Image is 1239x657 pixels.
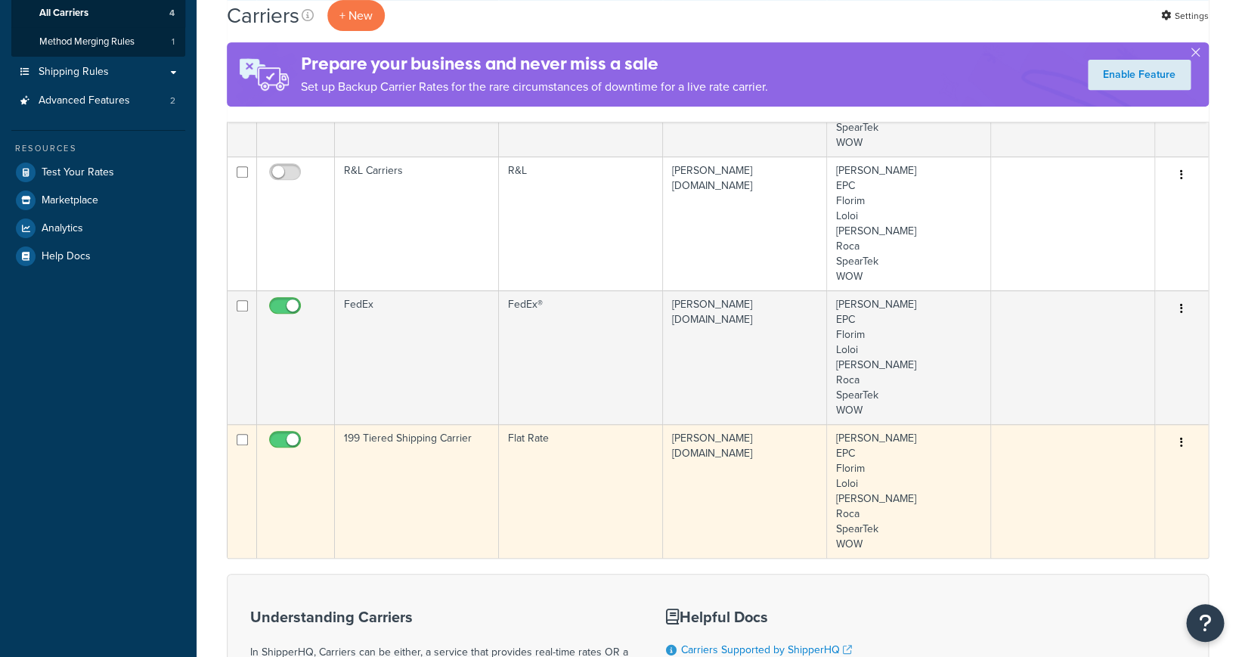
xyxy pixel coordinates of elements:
[11,87,185,115] li: Advanced Features
[11,159,185,186] a: Test Your Rates
[1186,604,1224,642] button: Open Resource Center
[11,87,185,115] a: Advanced Features 2
[39,66,109,79] span: Shipping Rules
[11,28,185,56] a: Method Merging Rules 1
[11,215,185,242] a: Analytics
[663,157,827,290] td: [PERSON_NAME][DOMAIN_NAME]
[827,424,991,558] td: [PERSON_NAME] EPC Florim Loloi [PERSON_NAME] Roca SpearTek WOW
[227,1,299,30] h1: Carriers
[11,243,185,270] a: Help Docs
[170,95,175,107] span: 2
[169,7,175,20] span: 4
[11,28,185,56] li: Method Merging Rules
[42,222,83,235] span: Analytics
[335,157,499,290] td: R&L Carriers
[301,51,768,76] h4: Prepare your business and never miss a sale
[11,142,185,155] div: Resources
[827,157,991,290] td: [PERSON_NAME] EPC Florim Loloi [PERSON_NAME] Roca SpearTek WOW
[42,250,91,263] span: Help Docs
[499,290,663,424] td: FedEx®
[11,58,185,86] a: Shipping Rules
[39,36,135,48] span: Method Merging Rules
[663,424,827,558] td: [PERSON_NAME][DOMAIN_NAME]
[39,95,130,107] span: Advanced Features
[227,42,301,107] img: ad-rules-rateshop-fe6ec290ccb7230408bd80ed9643f0289d75e0ffd9eb532fc0e269fcd187b520.png
[335,424,499,558] td: 199 Tiered Shipping Carrier
[250,609,628,625] h3: Understanding Carriers
[11,187,185,214] a: Marketplace
[827,290,991,424] td: [PERSON_NAME] EPC Florim Loloi [PERSON_NAME] Roca SpearTek WOW
[499,424,663,558] td: Flat Rate
[335,290,499,424] td: FedEx
[499,157,663,290] td: R&L
[42,166,114,179] span: Test Your Rates
[663,290,827,424] td: [PERSON_NAME][DOMAIN_NAME]
[666,609,863,625] h3: Helpful Docs
[172,36,175,48] span: 1
[301,76,768,98] p: Set up Backup Carrier Rates for the rare circumstances of downtime for a live rate carrier.
[42,194,98,207] span: Marketplace
[1161,5,1209,26] a: Settings
[39,7,88,20] span: All Carriers
[1088,60,1191,90] a: Enable Feature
